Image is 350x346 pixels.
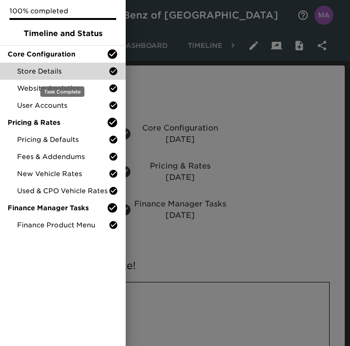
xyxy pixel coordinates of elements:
span: Website Analytics [17,84,109,93]
span: Timeline and Status [8,28,118,39]
span: Core Configuration [8,49,107,59]
span: User Accounts [17,101,109,110]
span: New Vehicle Rates [17,169,109,178]
span: Fees & Addendums [17,152,109,161]
span: Used & CPO Vehicle Rates [17,186,109,196]
span: Pricing & Rates [8,118,107,127]
span: Pricing & Defaults [17,135,109,144]
p: 100% completed [9,6,116,16]
span: Finance Manager Tasks [8,203,107,213]
span: Store Details [17,66,109,76]
span: Finance Product Menu [17,220,109,230]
